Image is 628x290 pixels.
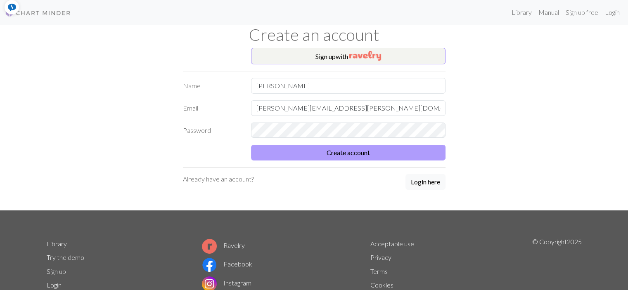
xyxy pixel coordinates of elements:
img: Ravelry [349,51,381,61]
a: Login here [405,174,446,191]
img: Logo [5,8,71,18]
h1: Create an account [42,25,587,45]
a: Login [602,4,623,21]
a: Sign up [47,267,66,275]
a: Try the demo [47,253,84,261]
button: Login here [405,174,446,190]
label: Name [178,78,246,94]
a: Cookies [370,281,393,289]
a: Manual [535,4,562,21]
label: Password [178,123,246,138]
img: Facebook logo [202,257,217,272]
a: Acceptable use [370,240,414,248]
a: Terms [370,267,388,275]
a: Ravelry [202,241,245,249]
a: Facebook [202,260,252,268]
a: Sign up free [562,4,602,21]
label: Email [178,100,246,116]
img: Ravelry logo [202,239,217,254]
button: Create account [251,145,446,160]
a: Library [508,4,535,21]
a: Library [47,240,67,248]
a: Instagram [202,279,251,287]
button: Sign upwith [251,48,446,64]
a: Privacy [370,253,391,261]
p: Already have an account? [183,174,254,184]
a: Login [47,281,62,289]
